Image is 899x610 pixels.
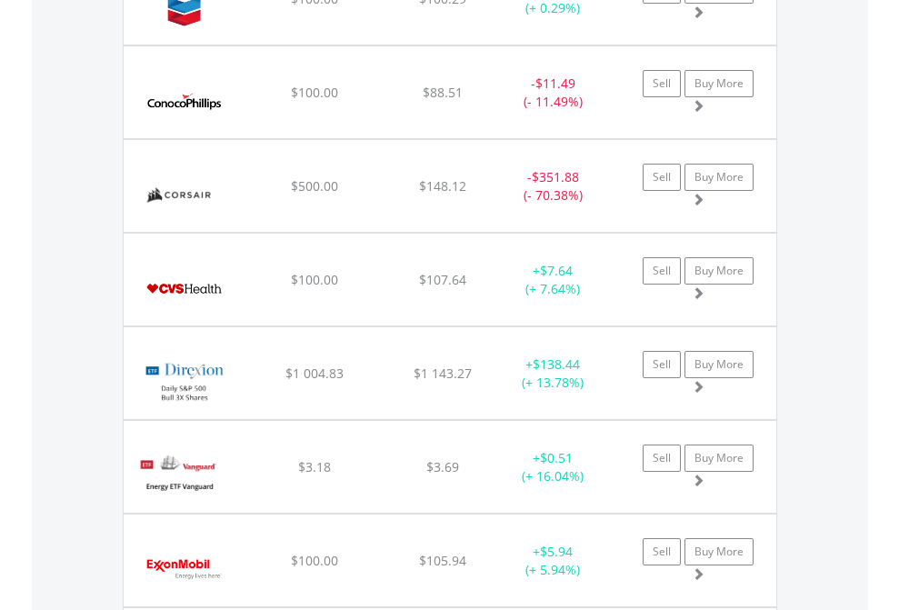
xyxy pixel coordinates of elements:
[643,257,681,285] a: Sell
[533,355,580,373] span: $138.44
[684,445,754,472] a: Buy More
[643,538,681,565] a: Sell
[419,177,466,195] span: $148.12
[684,70,754,97] a: Buy More
[298,458,331,475] span: $3.18
[540,543,573,560] span: $5.94
[496,449,610,485] div: + (+ 16.04%)
[133,256,235,321] img: EQU.US.CVS.png
[496,75,610,111] div: - (- 11.49%)
[540,449,573,466] span: $0.51
[643,351,681,378] a: Sell
[291,177,338,195] span: $500.00
[133,163,225,227] img: EQU.US.CRSR.png
[414,365,472,382] span: $1 143.27
[643,445,681,472] a: Sell
[285,365,344,382] span: $1 004.83
[133,350,237,415] img: EQU.US.SPXL.png
[540,262,573,279] span: $7.64
[684,257,754,285] a: Buy More
[426,458,459,475] span: $3.69
[643,164,681,191] a: Sell
[532,168,579,185] span: $351.88
[291,271,338,288] span: $100.00
[419,271,466,288] span: $107.64
[535,75,575,92] span: $11.49
[684,351,754,378] a: Buy More
[291,84,338,101] span: $100.00
[419,552,466,569] span: $105.94
[496,168,610,205] div: - (- 70.38%)
[423,84,463,101] span: $88.51
[643,70,681,97] a: Sell
[133,537,235,602] img: EQU.US.XOM.png
[496,543,610,579] div: + (+ 5.94%)
[133,69,235,134] img: EQU.US.COP.png
[291,552,338,569] span: $100.00
[496,355,610,392] div: + (+ 13.78%)
[133,444,225,508] img: EQU.US.VDE.png
[684,164,754,191] a: Buy More
[684,538,754,565] a: Buy More
[496,262,610,298] div: + (+ 7.64%)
